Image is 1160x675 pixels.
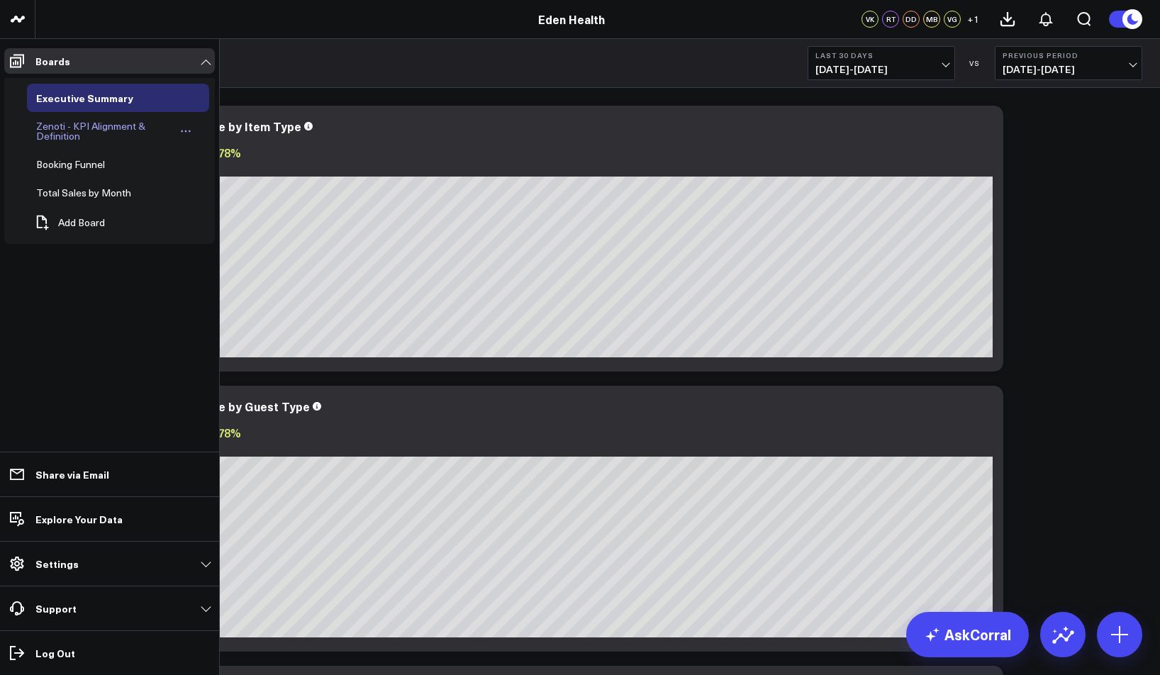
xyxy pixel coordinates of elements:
[27,112,201,150] a: Zenoti - KPI Alignment & DefinitionOpen board menu
[35,603,77,614] p: Support
[1003,64,1134,75] span: [DATE] - [DATE]
[58,217,105,228] span: Add Board
[35,647,75,659] p: Log Out
[33,89,137,106] div: Executive Summary
[967,14,979,24] span: + 1
[962,59,988,67] div: VS
[202,145,241,160] span: 26.78%
[64,165,993,177] div: Previous: $54.65K
[995,46,1142,80] button: Previous Period[DATE]-[DATE]
[815,51,947,60] b: Last 30 Days
[27,84,164,112] a: Executive SummaryOpen board menu
[33,156,108,173] div: Booking Funnel
[64,445,993,457] div: Previous: $54.65K
[882,11,899,28] div: RT
[1003,51,1134,60] b: Previous Period
[202,425,241,440] span: 26.78%
[906,612,1029,657] a: AskCorral
[808,46,955,80] button: Last 30 Days[DATE]-[DATE]
[27,179,162,207] a: Total Sales by MonthOpen board menu
[903,11,920,28] div: DD
[33,184,135,201] div: Total Sales by Month
[35,55,70,67] p: Boards
[538,11,605,27] a: Eden Health
[33,118,176,145] div: Zenoti - KPI Alignment & Definition
[861,11,879,28] div: VK
[815,64,947,75] span: [DATE] - [DATE]
[4,640,215,666] a: Log Out
[176,125,195,137] button: Open board menu
[964,11,981,28] button: +1
[27,150,135,179] a: Booking FunnelOpen board menu
[35,558,79,569] p: Settings
[35,513,123,525] p: Explore Your Data
[944,11,961,28] div: VG
[923,11,940,28] div: MB
[35,469,109,480] p: Share via Email
[27,207,112,238] button: Add Board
